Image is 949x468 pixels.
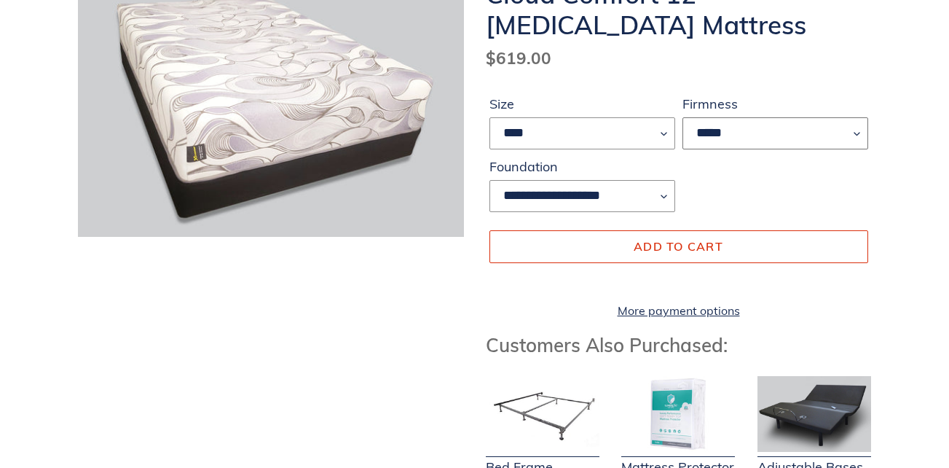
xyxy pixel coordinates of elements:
img: Bed Frame [486,376,599,452]
label: Foundation [489,157,675,176]
img: Mattress Protector [621,376,735,452]
span: Add to cart [634,239,723,254]
a: More payment options [489,302,868,319]
label: Firmness [682,94,868,114]
label: Size [489,94,675,114]
h3: Customers Also Purchased: [486,334,872,356]
span: $619.00 [486,47,551,69]
button: Add to cart [489,230,868,262]
img: Adjustable Base [757,376,871,452]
